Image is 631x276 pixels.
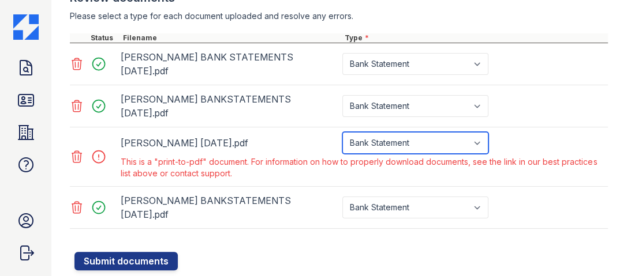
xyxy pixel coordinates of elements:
[121,33,342,43] div: Filename
[13,14,39,40] img: CE_Icon_Blue-c292c112584629df590d857e76928e9f676e5b41ef8f769ba2f05ee15b207248.png
[70,10,608,22] div: Please select a type for each document uploaded and resolve any errors.
[121,156,606,179] div: This is a "print-to-pdf" document. For information on how to properly download documents, see the...
[121,134,338,152] div: [PERSON_NAME] [DATE].pdf
[121,48,338,80] div: [PERSON_NAME] BANK STATEMENTS [DATE].pdf
[121,90,338,122] div: [PERSON_NAME] BANKSTATEMENTS [DATE].pdf
[342,33,608,43] div: Type
[88,33,121,43] div: Status
[74,252,178,270] button: Submit documents
[121,191,338,224] div: [PERSON_NAME] BANKSTATEMENTS [DATE].pdf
